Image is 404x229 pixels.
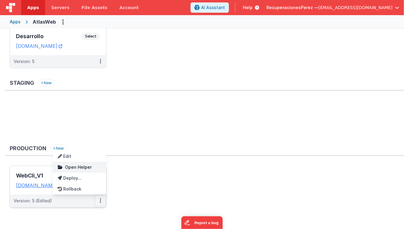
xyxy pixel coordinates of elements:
[181,216,223,229] iframe: Marker.io feedback button
[27,5,39,11] span: Apps
[65,164,92,170] span: Open Helper
[53,151,106,162] a: Edit
[82,5,108,11] span: File Assets
[53,151,106,194] div: Options
[318,5,393,11] span: [EMAIL_ADDRESS][DOMAIN_NAME]
[201,5,225,11] span: AI Assistant
[53,173,106,184] a: Deploy...
[53,184,106,194] a: Rollback
[266,5,399,11] button: RecuperacionesPerez — [EMAIL_ADDRESS][DOMAIN_NAME]
[51,5,69,11] span: Servers
[191,2,229,13] button: AI Assistant
[266,5,318,11] span: RecuperacionesPerez —
[243,5,252,11] span: Help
